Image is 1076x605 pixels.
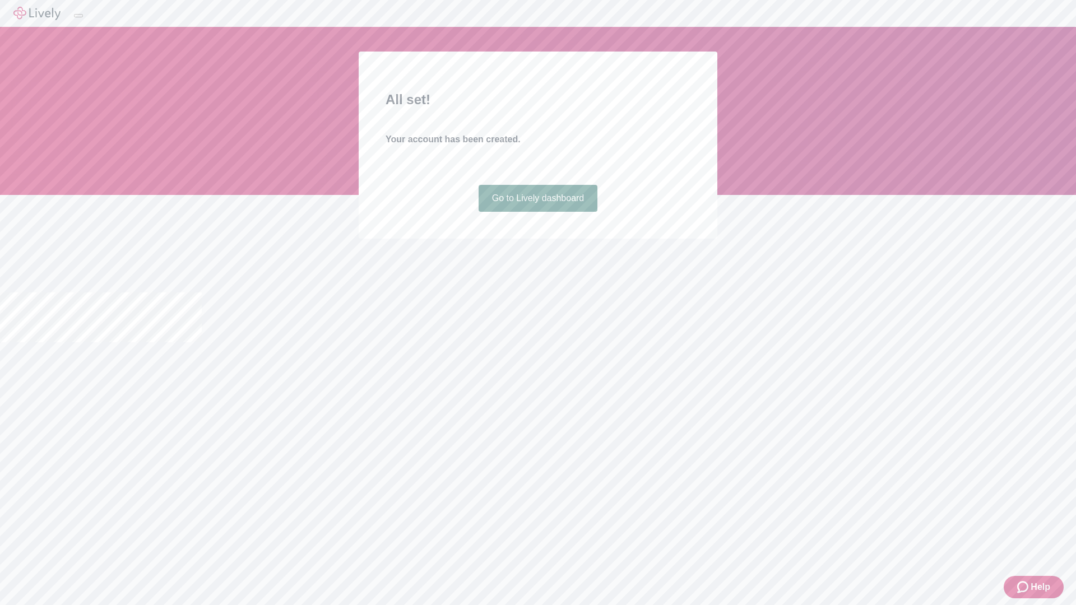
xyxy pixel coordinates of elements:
[1004,576,1064,598] button: Zendesk support iconHelp
[74,14,83,17] button: Log out
[386,90,690,110] h2: All set!
[386,133,690,146] h4: Your account has been created.
[1017,580,1031,594] svg: Zendesk support icon
[1031,580,1050,594] span: Help
[13,7,61,20] img: Lively
[479,185,598,212] a: Go to Lively dashboard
